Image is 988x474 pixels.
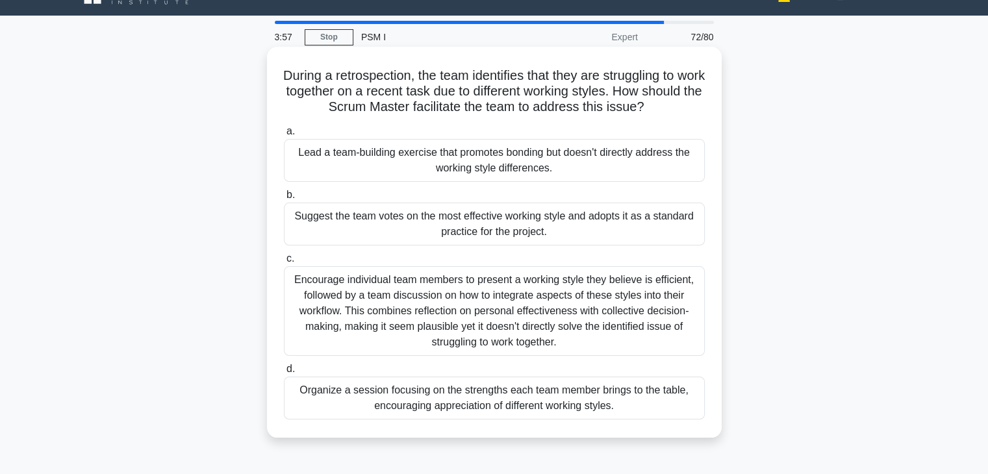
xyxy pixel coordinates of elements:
span: d. [286,363,295,374]
div: Expert [532,24,646,50]
div: Suggest the team votes on the most effective working style and adopts it as a standard practice f... [284,203,705,245]
h5: During a retrospection, the team identifies that they are struggling to work together on a recent... [283,68,706,116]
span: a. [286,125,295,136]
div: Lead a team-building exercise that promotes bonding but doesn't directly address the working styl... [284,139,705,182]
div: 72/80 [646,24,722,50]
span: c. [286,253,294,264]
div: PSM I [353,24,532,50]
div: Organize a session focusing on the strengths each team member brings to the table, encouraging ap... [284,377,705,419]
span: b. [286,189,295,200]
div: Encourage individual team members to present a working style they believe is efficient, followed ... [284,266,705,356]
a: Stop [305,29,353,45]
div: 3:57 [267,24,305,50]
